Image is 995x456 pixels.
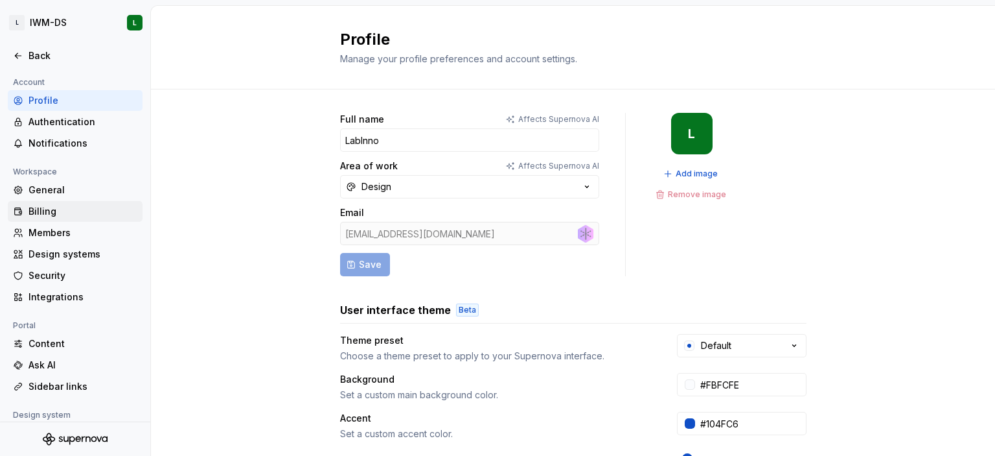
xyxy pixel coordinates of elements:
[676,169,718,179] span: Add image
[8,376,143,397] a: Sidebar links
[8,45,143,66] a: Back
[456,304,479,317] div: Beta
[29,115,137,128] div: Authentication
[29,291,137,304] div: Integrations
[8,287,143,307] a: Integrations
[30,16,67,29] div: IWM-DS
[659,165,724,183] button: Add image
[29,94,137,107] div: Profile
[340,389,654,402] div: Set a custom main background color.
[29,337,137,350] div: Content
[8,75,50,90] div: Account
[677,334,806,357] button: Default
[8,90,143,111] a: Profile
[8,407,76,423] div: Design system
[29,380,137,393] div: Sidebar links
[340,350,654,363] div: Choose a theme preset to apply to your Supernova interface.
[8,222,143,243] a: Members
[8,180,143,200] a: General
[688,128,695,139] div: L
[8,265,143,286] a: Security
[340,206,364,219] label: Email
[43,433,108,446] svg: Supernova Logo
[695,373,806,396] input: #FFFFFF
[8,355,143,376] a: Ask AI
[8,201,143,222] a: Billing
[8,244,143,265] a: Design systems
[133,18,137,28] div: L
[29,248,137,261] div: Design systems
[3,8,148,37] button: LIWM-DSL
[340,302,451,318] h3: User interface theme
[340,334,404,347] div: Theme preset
[29,226,137,239] div: Members
[340,427,654,440] div: Set a custom accent color.
[8,112,143,132] a: Authentication
[340,160,398,173] label: Area of work
[340,53,577,64] span: Manage your profile preferences and account settings.
[340,373,395,386] div: Background
[8,318,41,333] div: Portal
[695,412,806,435] input: #104FC6
[29,184,137,197] div: General
[518,161,599,171] p: Affects Supernova AI
[518,114,599,125] p: Affects Supernova AI
[29,49,137,62] div: Back
[340,113,384,126] label: Full name
[8,333,143,354] a: Content
[701,339,731,352] div: Default
[361,180,391,193] div: Design
[29,269,137,282] div: Security
[8,164,62,180] div: Workspace
[29,205,137,218] div: Billing
[29,359,137,372] div: Ask AI
[8,133,143,154] a: Notifications
[9,15,25,30] div: L
[340,412,371,425] div: Accent
[340,29,791,50] h2: Profile
[29,137,137,150] div: Notifications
